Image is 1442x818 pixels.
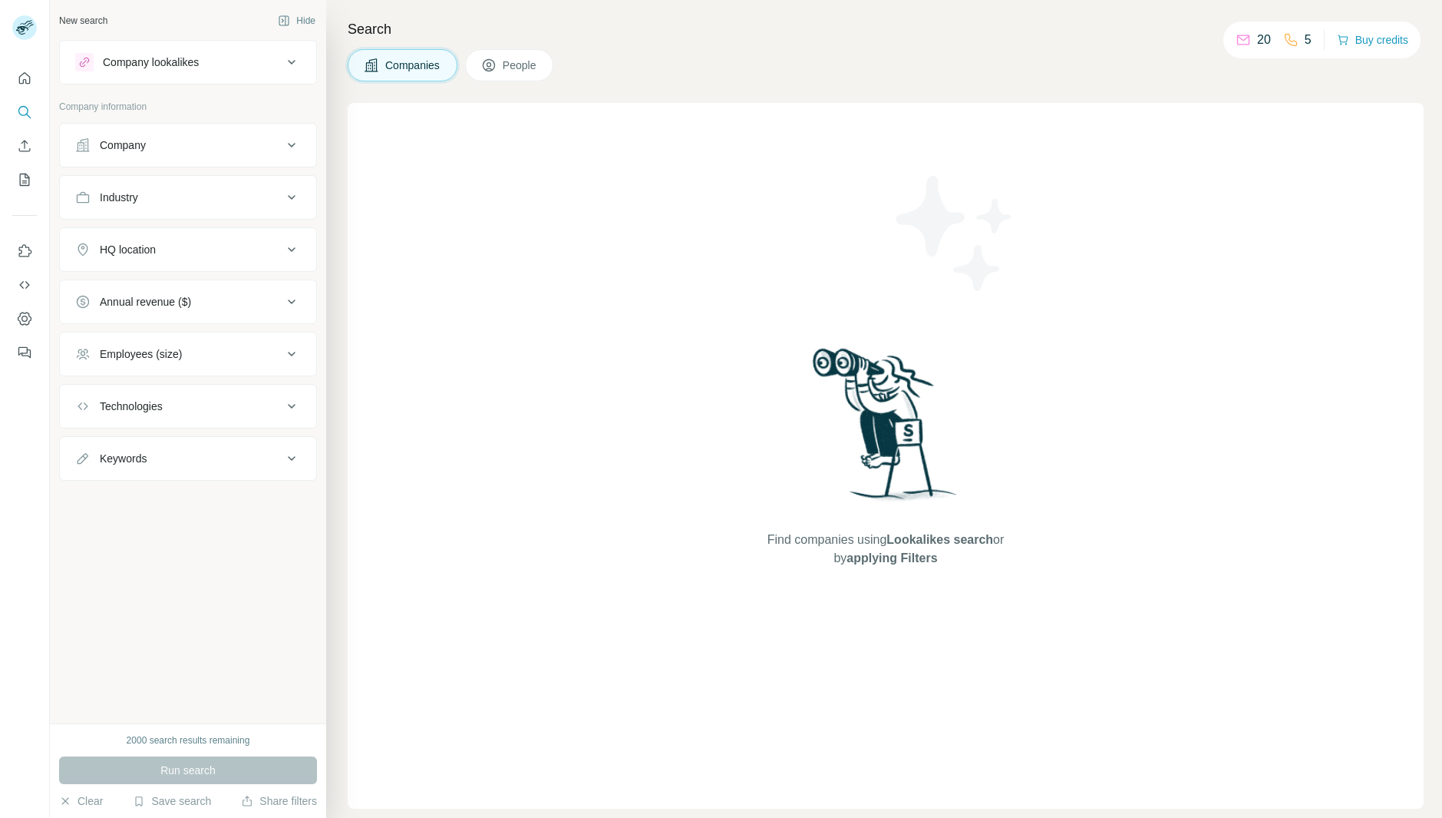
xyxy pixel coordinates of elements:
button: Use Surfe on LinkedIn [12,237,37,265]
div: HQ location [100,242,156,257]
button: Enrich CSV [12,132,37,160]
p: Company information [59,100,317,114]
span: People [503,58,538,73]
div: Keywords [100,451,147,466]
div: Company lookalikes [103,55,199,70]
div: Annual revenue ($) [100,294,191,310]
button: Share filters [241,793,317,809]
img: Surfe Illustration - Woman searching with binoculars [806,344,965,515]
span: Lookalikes search [886,533,993,546]
div: Industry [100,190,138,205]
button: HQ location [60,231,316,268]
h4: Search [348,18,1424,40]
span: applying Filters [846,551,937,565]
button: Use Surfe API [12,271,37,299]
div: 2000 search results remaining [127,734,250,747]
div: New search [59,14,107,28]
button: Feedback [12,339,37,366]
p: 5 [1305,31,1312,49]
div: Technologies [100,399,163,414]
span: Find companies using or by [763,531,1008,568]
div: Company [100,137,146,153]
button: Employees (size) [60,336,316,373]
button: Technologies [60,388,316,425]
button: Annual revenue ($) [60,283,316,320]
button: Quick start [12,65,37,92]
button: Hide [267,9,326,32]
p: 20 [1257,31,1271,49]
button: Dashboard [12,305,37,333]
button: Save search [133,793,211,809]
button: Buy credits [1337,29,1408,51]
button: Company [60,127,316,164]
button: Clear [59,793,103,809]
button: Company lookalikes [60,44,316,81]
span: Companies [385,58,441,73]
button: Keywords [60,440,316,477]
button: My lists [12,166,37,194]
div: Employees (size) [100,346,182,362]
button: Search [12,98,37,126]
button: Industry [60,179,316,216]
img: Surfe Illustration - Stars [886,164,1024,303]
